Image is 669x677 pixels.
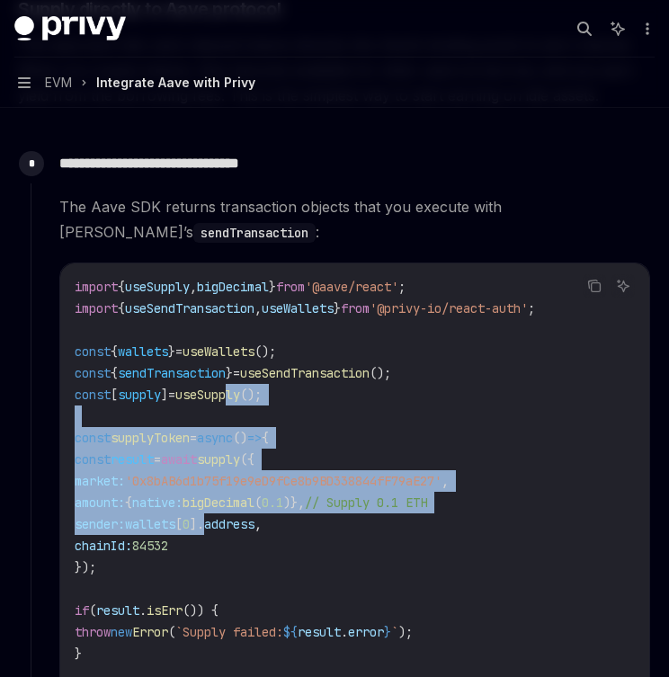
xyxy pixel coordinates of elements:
[96,72,255,94] div: Integrate Aave with Privy
[341,624,348,640] span: .
[75,516,125,532] span: sender:
[190,430,197,446] span: =
[183,602,219,619] span: ()) {
[147,602,183,619] span: isErr
[118,343,168,360] span: wallets
[175,516,183,532] span: [
[59,194,650,245] span: The Aave SDK returns transaction objects that you execute with [PERSON_NAME]’s :
[75,300,118,316] span: import
[14,16,126,41] img: dark logo
[283,624,298,640] span: ${
[132,538,168,554] span: 84532
[154,451,161,468] span: =
[233,365,240,381] span: =
[75,559,96,575] span: });
[190,516,204,532] span: ].
[132,494,183,511] span: native:
[226,365,233,381] span: }
[75,430,111,446] span: const
[175,387,240,403] span: useSupply
[298,624,341,640] span: result
[161,451,197,468] span: await
[583,274,606,298] button: Copy the contents from the code block
[283,494,305,511] span: )},
[398,624,413,640] span: );
[111,387,118,403] span: [
[442,473,449,489] span: ,
[254,494,262,511] span: (
[75,387,111,403] span: const
[233,430,247,446] span: ()
[240,387,262,403] span: ();
[262,430,269,446] span: {
[125,473,442,489] span: '0x8bAB6d1b75f19e9eD9fCe8b9BD338844fF79aE27'
[190,279,197,295] span: ,
[262,494,283,511] span: 0.1
[75,279,118,295] span: import
[161,387,168,403] span: ]
[168,387,175,403] span: =
[168,343,175,360] span: }
[637,16,655,41] button: More actions
[175,624,283,640] span: `Supply failed:
[611,274,635,298] button: Ask AI
[139,602,147,619] span: .
[254,516,262,532] span: ,
[111,365,118,381] span: {
[89,602,96,619] span: (
[75,624,111,640] span: throw
[125,300,254,316] span: useSendTransaction
[125,494,132,511] span: {
[118,387,161,403] span: supply
[197,451,240,468] span: supply
[391,624,398,640] span: `
[125,279,190,295] span: useSupply
[276,279,305,295] span: from
[111,430,190,446] span: supplyToken
[305,494,427,511] span: // Supply 0.1 ETH
[132,624,168,640] span: Error
[370,365,391,381] span: ();
[341,300,370,316] span: from
[334,300,341,316] span: }
[384,624,391,640] span: }
[96,602,139,619] span: result
[75,473,125,489] span: market:
[370,300,528,316] span: '@privy-io/react-auth'
[247,430,262,446] span: =>
[254,343,276,360] span: ();
[183,494,254,511] span: bigDecimal
[75,538,132,554] span: chainId:
[240,451,254,468] span: ({
[111,451,154,468] span: result
[528,300,535,316] span: ;
[168,624,175,640] span: (
[348,624,384,640] span: error
[193,223,316,243] code: sendTransaction
[398,279,406,295] span: ;
[75,646,82,662] span: }
[75,451,111,468] span: const
[75,602,89,619] span: if
[197,279,269,295] span: bigDecimal
[183,516,190,532] span: 0
[175,343,183,360] span: =
[118,365,226,381] span: sendTransaction
[204,516,254,532] span: address
[183,343,254,360] span: useWallets
[125,516,175,532] span: wallets
[111,343,118,360] span: {
[75,365,111,381] span: const
[262,300,334,316] span: useWallets
[75,494,125,511] span: amount:
[45,72,72,94] span: EVM
[118,279,125,295] span: {
[240,365,370,381] span: useSendTransaction
[254,300,262,316] span: ,
[111,624,132,640] span: new
[118,300,125,316] span: {
[197,430,233,446] span: async
[269,279,276,295] span: }
[305,279,398,295] span: '@aave/react'
[75,343,111,360] span: const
